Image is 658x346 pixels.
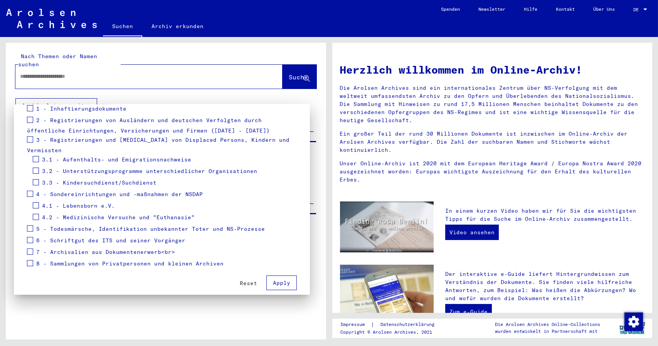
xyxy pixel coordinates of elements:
[36,237,185,244] span: 6 - Schriftgut des ITS und seiner Vorgänger
[42,180,157,186] span: 3.3 - Kindersuchdienst/Suchdienst
[42,214,195,221] span: 4.2 - Medizinische Versuche und "Euthanasie"
[27,137,289,154] span: 3 - Registrierungen und [MEDICAL_DATA] von Displaced Persons, Kindern und Vermissten
[273,279,290,286] span: Apply
[266,275,297,290] button: Apply
[42,156,191,163] span: 3.1 - Aufenthalts- und Emigrationsnachweise
[42,203,115,210] span: 4.1 - Lebensborn e.V.
[36,260,224,267] span: 8 - Sammlungen von Privatpersonen und kleinen Archiven
[42,168,257,175] span: 3.2 - Unterstützungsprogramme unterschiedlicher Organisationen
[240,280,257,287] span: Reset
[36,106,126,113] span: 1 - Inhaftierungsdokumente
[624,312,643,331] img: Zustimmung ändern
[36,226,265,233] span: 5 - Todesmärsche, Identifikation unbekannter Toter und NS-Prozesse
[234,276,263,290] button: Reset
[36,191,203,198] span: 4 - Sondereinrichtungen und -maßnahmen der NSDAP
[27,117,270,134] span: 2 - Registrierungen von Ausländern und deutschen Verfolgten durch öffentliche Einrichtungen, Vers...
[36,249,175,256] span: 7 - Archivalien aus Dokumentenerwerb<br>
